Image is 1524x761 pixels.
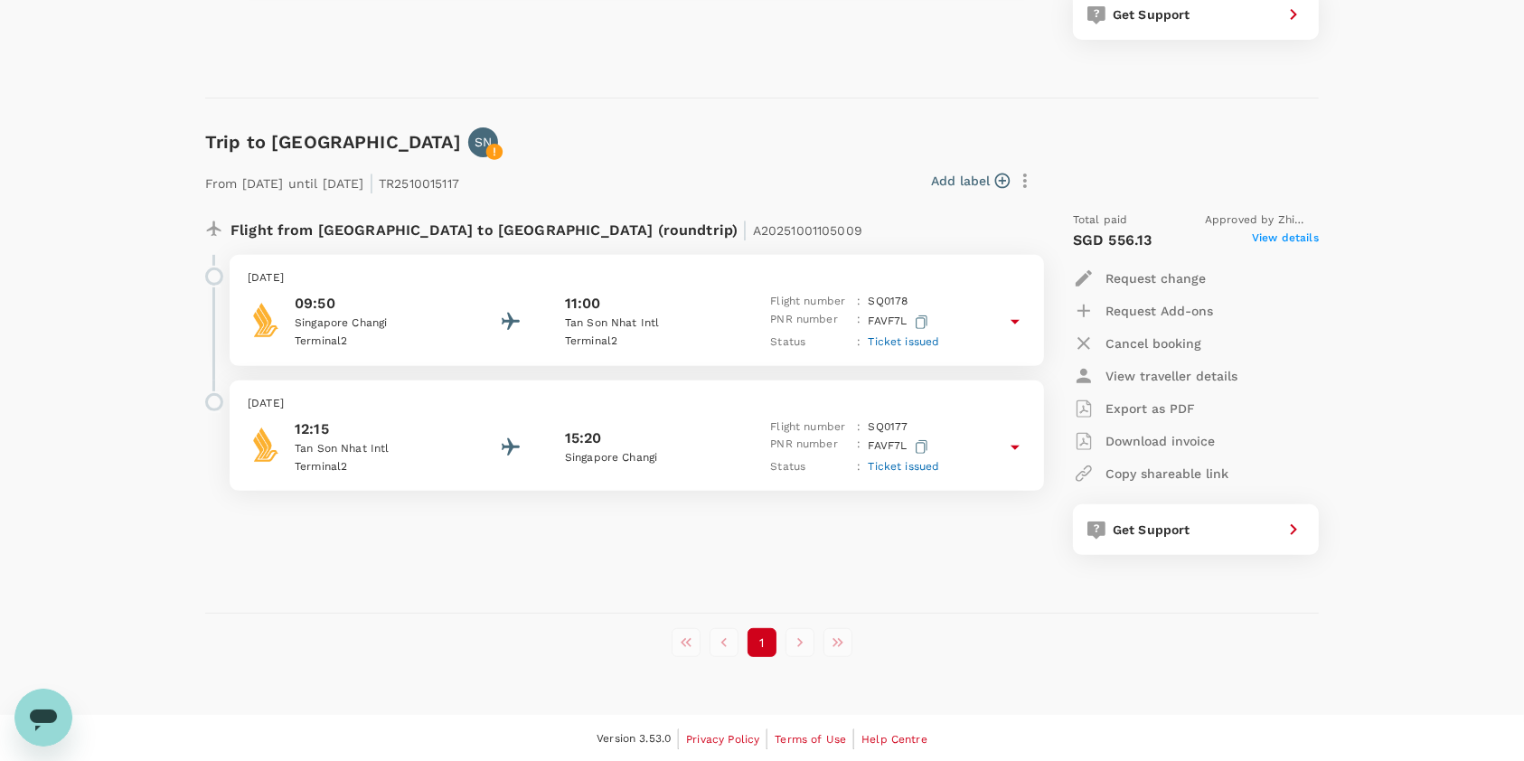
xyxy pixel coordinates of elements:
[1073,392,1195,425] button: Export as PDF
[1105,334,1201,352] p: Cancel booking
[565,333,728,351] p: Terminal 2
[565,427,602,449] p: 15:20
[205,127,461,156] h6: Trip to [GEOGRAPHIC_DATA]
[1073,327,1201,360] button: Cancel booking
[205,164,459,197] p: From [DATE] until [DATE] TR2510015117
[1105,432,1215,450] p: Download invoice
[857,293,861,311] p: :
[1073,262,1206,295] button: Request change
[565,293,601,315] p: 11:00
[1073,360,1237,392] button: View traveller details
[770,458,850,476] p: Status
[686,729,759,749] a: Privacy Policy
[748,628,776,657] button: page 1
[1105,269,1206,287] p: Request change
[295,418,457,440] p: 12:15
[1073,295,1213,327] button: Request Add-ons
[1105,302,1213,320] p: Request Add-ons
[565,315,728,333] p: Tan Son Nhat Intl
[770,293,850,311] p: Flight number
[857,334,861,352] p: :
[770,311,850,334] p: PNR number
[770,436,850,458] p: PNR number
[230,211,862,244] p: Flight from [GEOGRAPHIC_DATA] to [GEOGRAPHIC_DATA] (roundtrip)
[869,335,940,348] span: Ticket issued
[1252,230,1319,251] span: View details
[931,172,1010,190] button: Add label
[753,223,862,238] span: A20251001105009
[14,689,72,747] iframe: Button to launch messaging window
[857,418,861,437] p: :
[248,269,1026,287] p: [DATE]
[869,460,940,473] span: Ticket issued
[248,427,284,463] img: Singapore Airlines
[295,315,457,333] p: Singapore Changi
[597,730,671,748] span: Version 3.53.0
[1105,367,1237,385] p: View traveller details
[248,302,284,338] img: Singapore Airlines
[1073,211,1128,230] span: Total paid
[565,449,728,467] p: Singapore Changi
[295,458,457,476] p: Terminal 2
[775,729,846,749] a: Terms of Use
[775,733,846,746] span: Terms of Use
[1113,7,1190,22] span: Get Support
[770,418,850,437] p: Flight number
[857,436,861,458] p: :
[686,733,759,746] span: Privacy Policy
[869,311,932,334] p: FAVF7L
[295,440,457,458] p: Tan Son Nhat Intl
[861,733,927,746] span: Help Centre
[857,311,861,334] p: :
[869,418,908,437] p: SQ 0177
[475,133,492,151] p: SN
[869,293,908,311] p: SQ 0178
[369,170,374,195] span: |
[1105,465,1228,483] p: Copy shareable link
[295,293,457,315] p: 09:50
[1113,522,1190,537] span: Get Support
[742,217,748,242] span: |
[1105,399,1195,418] p: Export as PDF
[1073,457,1228,490] button: Copy shareable link
[770,334,850,352] p: Status
[1073,425,1215,457] button: Download invoice
[667,628,857,657] nav: pagination navigation
[1073,230,1152,251] p: SGD 556.13
[869,436,932,458] p: FAVF7L
[295,333,457,351] p: Terminal 2
[1205,211,1319,230] span: Approved by
[248,395,1026,413] p: [DATE]
[857,458,861,476] p: :
[861,729,927,749] a: Help Centre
